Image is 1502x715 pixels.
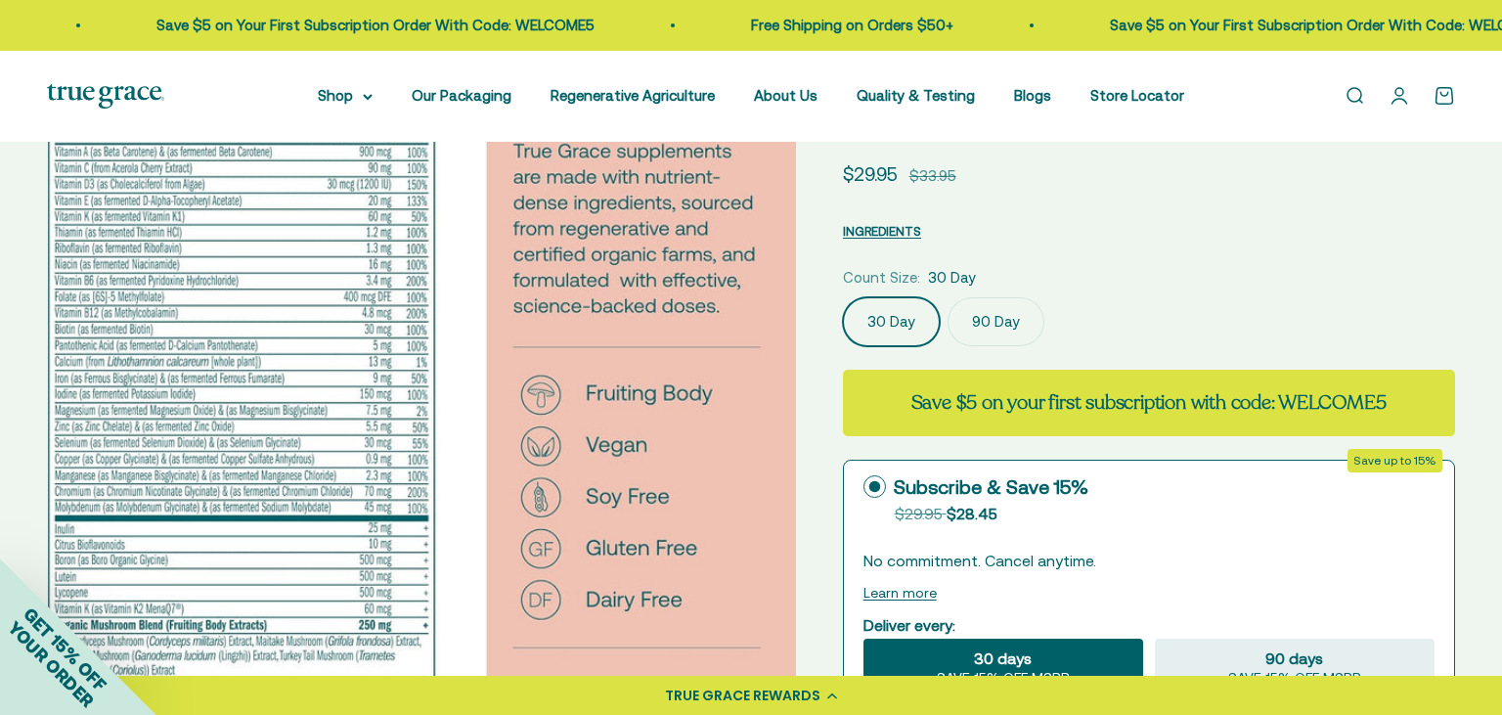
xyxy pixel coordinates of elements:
compare-at-price: $33.95 [909,164,956,188]
a: Our Packaging [412,87,511,104]
span: GET 15% OFF [20,603,110,694]
a: Regenerative Agriculture [551,87,715,104]
span: YOUR ORDER [4,617,98,711]
div: TRUE GRACE REWARDS [665,686,820,706]
a: Quality & Testing [857,87,975,104]
span: 30 Day [928,266,976,290]
p: Save $5 on Your First Subscription Order With Code: WELCOME5 [135,14,573,37]
strong: Save $5 on your first subscription with code: WELCOME5 [911,389,1387,416]
summary: Shop [318,84,373,108]
span: INGREDIENTS [843,224,921,239]
a: Store Locator [1090,87,1184,104]
button: INGREDIENTS [843,219,921,243]
sale-price: $29.95 [843,159,898,189]
a: About Us [754,87,817,104]
legend: Count Size: [843,266,920,290]
a: Free Shipping on Orders $50+ [729,17,932,33]
a: Blogs [1014,87,1051,104]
